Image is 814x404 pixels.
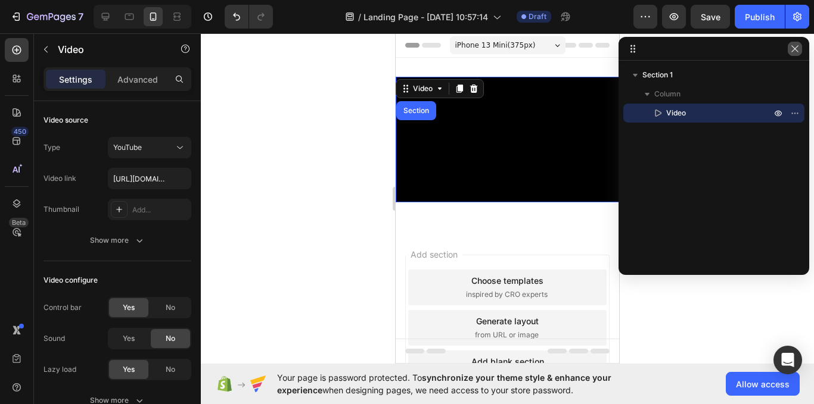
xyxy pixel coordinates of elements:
[735,5,785,29] button: Publish
[90,234,145,246] div: Show more
[691,5,730,29] button: Save
[666,107,686,119] span: Video
[44,275,98,286] div: Video configure
[773,346,802,374] div: Open Intercom Messenger
[123,364,135,375] span: Yes
[277,371,658,396] span: Your page is password protected. To when designing pages, we need access to your store password.
[358,11,361,23] span: /
[44,333,65,344] div: Sound
[642,69,673,81] span: Section 1
[726,372,800,396] button: Allow access
[44,302,82,313] div: Control bar
[123,302,135,313] span: Yes
[44,142,60,153] div: Type
[736,378,790,390] span: Allow access
[654,88,681,100] span: Column
[5,5,89,29] button: 7
[225,5,273,29] div: Undo/Redo
[44,204,79,215] div: Thumbnail
[166,333,175,344] span: No
[277,372,611,395] span: synchronize your theme style & enhance your experience
[117,73,158,86] p: Advanced
[9,218,29,227] div: Beta
[529,11,546,22] span: Draft
[123,333,135,344] span: Yes
[108,168,191,189] input: Insert video url here
[58,42,159,57] p: Video
[132,205,188,215] div: Add...
[44,173,76,184] div: Video link
[78,10,83,24] p: 7
[113,143,142,152] span: YouTube
[44,230,191,251] button: Show more
[166,302,175,313] span: No
[363,11,488,23] span: Landing Page - [DATE] 10:57:14
[108,137,191,158] button: YouTube
[701,12,720,22] span: Save
[745,11,775,23] div: Publish
[396,33,619,364] iframe: Design area
[44,115,88,126] div: Video source
[59,73,92,86] p: Settings
[44,364,76,375] div: Lazy load
[11,127,29,136] div: 450
[166,364,175,375] span: No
